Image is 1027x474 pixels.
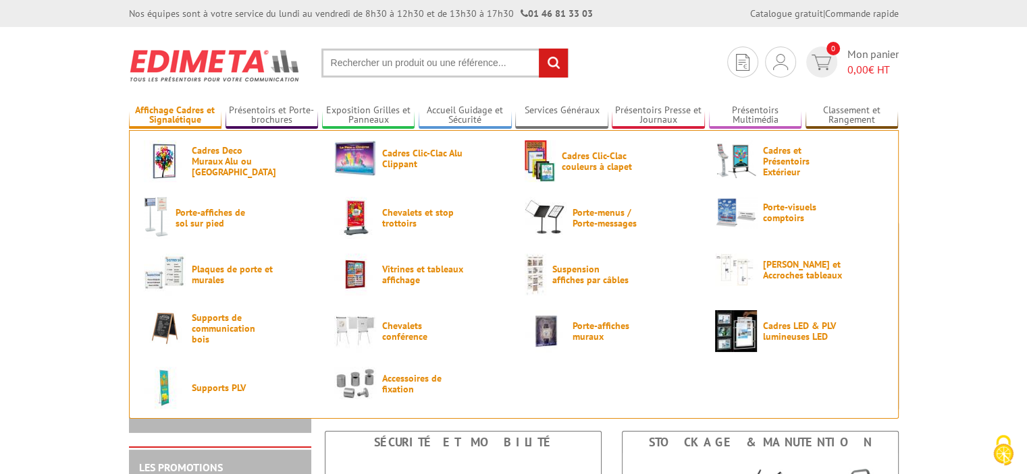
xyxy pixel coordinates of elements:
a: Classement et Rangement [806,105,899,127]
img: Cimaises et Accroches tableaux [715,254,757,286]
span: Accessoires de fixation [382,373,463,394]
a: LES PROMOTIONS [139,461,223,474]
img: devis rapide [773,54,788,70]
img: Cadres et Présentoirs Extérieur [715,140,757,182]
span: Supports de communication bois [192,312,273,345]
a: Vitrines et tableaux affichage [334,254,503,295]
img: Cadres LED & PLV lumineuses LED [715,310,757,352]
span: Porte-affiches de sol sur pied [176,207,257,229]
span: Porte-visuels comptoirs [763,202,844,223]
a: Cadres Clic-Clac Alu Clippant [334,140,503,176]
span: Cadres Clic-Clac Alu Clippant [382,148,463,169]
a: Services Généraux [515,105,608,127]
a: Cadres Clic-Clac couleurs à clapet [525,140,693,182]
a: Accueil Guidage et Sécurité [419,105,512,127]
img: Accessoires de fixation [334,367,376,400]
a: Affichage Cadres et Signalétique [129,105,222,127]
a: Chevalets conférence [334,310,503,352]
a: Catalogue gratuit [750,7,823,20]
span: € HT [847,62,899,78]
img: Supports de communication bois [144,310,186,346]
img: Porte-menus / Porte-messages [525,197,567,239]
span: Supports PLV [192,382,273,393]
div: Nos équipes sont à votre service du lundi au vendredi de 8h30 à 12h30 et de 13h30 à 17h30 [129,7,593,20]
a: Supports de communication bois [144,310,313,346]
a: Cadres et Présentoirs Extérieur [715,140,884,182]
img: devis rapide [812,55,831,70]
span: Porte-affiches muraux [573,320,654,342]
a: Présentoirs et Porte-brochures [226,105,319,127]
span: 0 [826,42,840,55]
span: [PERSON_NAME] et Accroches tableaux [763,259,844,280]
strong: 01 46 81 33 03 [521,7,593,20]
img: Chevalets conférence [334,310,376,352]
a: Plaques de porte et murales [144,254,313,295]
img: Edimeta [129,40,301,90]
span: Porte-menus / Porte-messages [573,207,654,229]
img: Vitrines et tableaux affichage [334,254,376,295]
img: Supports PLV [144,367,186,409]
img: Porte-visuels comptoirs [715,197,757,228]
div: Stockage & manutention [626,435,895,450]
a: Chevalets et stop trottoirs [334,197,503,239]
img: Cookies (fenêtre modale) [986,434,1020,467]
div: | [750,7,899,20]
a: Commande rapide [825,7,899,20]
img: Porte-affiches de sol sur pied [144,197,169,239]
span: Mon panier [847,47,899,78]
a: Cadres Deco Muraux Alu ou [GEOGRAPHIC_DATA] [144,140,313,182]
a: Cadres LED & PLV lumineuses LED [715,310,884,352]
a: [PERSON_NAME] et Accroches tableaux [715,254,884,286]
img: Cadres Deco Muraux Alu ou Bois [144,140,186,182]
img: Chevalets et stop trottoirs [334,197,376,239]
span: Cadres LED & PLV lumineuses LED [763,320,844,342]
a: Suspension affiches par câbles [525,254,693,295]
img: Cadres Clic-Clac couleurs à clapet [525,140,556,182]
a: Présentoirs Presse et Journaux [612,105,705,127]
a: Supports PLV [144,367,313,409]
span: Cadres Deco Muraux Alu ou [GEOGRAPHIC_DATA] [192,145,273,177]
span: Chevalets et stop trottoirs [382,207,463,229]
span: Suspension affiches par câbles [552,264,633,285]
input: Rechercher un produit ou une référence... [321,49,569,78]
a: Porte-affiches de sol sur pied [144,197,313,239]
a: Porte-menus / Porte-messages [525,197,693,239]
img: Suspension affiches par câbles [525,254,546,295]
img: Porte-affiches muraux [525,310,567,352]
button: Cookies (fenêtre modale) [980,428,1027,474]
a: Porte-visuels comptoirs [715,197,884,228]
span: 0,00 [847,63,868,76]
span: Cadres et Présentoirs Extérieur [763,145,844,177]
a: Porte-affiches muraux [525,310,693,352]
a: devis rapide 0 Mon panier 0,00€ HT [803,47,899,78]
span: Cadres Clic-Clac couleurs à clapet [562,150,643,172]
a: Accessoires de fixation [334,367,503,400]
img: devis rapide [736,54,749,71]
a: Exposition Grilles et Panneaux [322,105,415,127]
img: Plaques de porte et murales [144,254,186,295]
a: Présentoirs Multimédia [709,105,802,127]
input: rechercher [539,49,568,78]
img: Cadres Clic-Clac Alu Clippant [334,140,376,176]
span: Vitrines et tableaux affichage [382,264,463,285]
div: Sécurité et Mobilité [329,435,598,450]
span: Chevalets conférence [382,320,463,342]
span: Plaques de porte et murales [192,264,273,285]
